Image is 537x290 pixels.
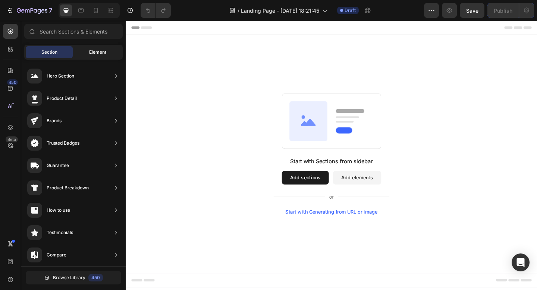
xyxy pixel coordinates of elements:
[174,205,274,211] div: Start with Generating from URL or image
[41,49,57,56] span: Section
[24,24,123,39] input: Search Sections & Elements
[47,162,69,169] div: Guarantee
[241,7,319,15] span: Landing Page - [DATE] 18:21:45
[512,253,530,271] div: Open Intercom Messenger
[3,3,56,18] button: 7
[345,7,356,14] span: Draft
[47,229,73,236] div: Testimonials
[141,3,171,18] div: Undo/Redo
[238,7,239,15] span: /
[89,49,106,56] span: Element
[49,6,52,15] p: 7
[179,148,269,157] div: Start with Sections from sidebar
[7,79,18,85] div: 450
[487,3,519,18] button: Publish
[53,274,85,281] span: Browse Library
[225,163,278,178] button: Add elements
[47,184,89,192] div: Product Breakdown
[494,7,512,15] div: Publish
[466,7,478,14] span: Save
[47,139,79,147] div: Trusted Badges
[47,251,66,259] div: Compare
[6,136,18,142] div: Beta
[126,21,537,290] iframe: Design area
[88,274,103,281] div: 450
[47,117,62,124] div: Brands
[170,163,221,178] button: Add sections
[47,72,74,80] div: Hero Section
[47,95,77,102] div: Product Detail
[26,271,121,284] button: Browse Library450
[460,3,484,18] button: Save
[47,207,70,214] div: How to use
